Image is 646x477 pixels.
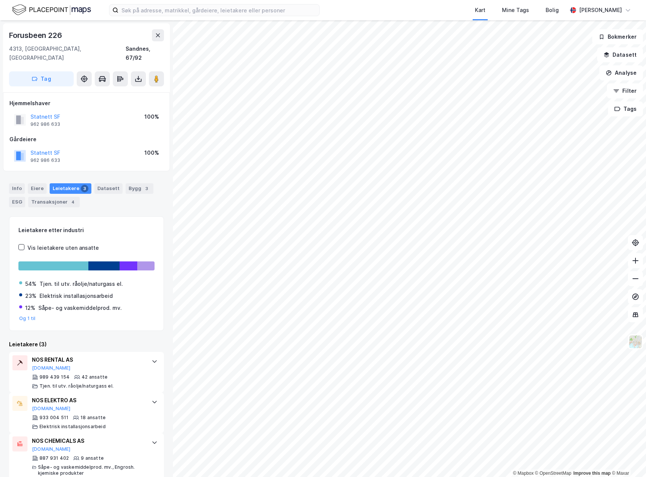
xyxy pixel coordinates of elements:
[19,315,36,322] button: Og 1 til
[32,406,71,412] button: [DOMAIN_NAME]
[143,185,150,192] div: 3
[9,183,25,194] div: Info
[144,112,159,121] div: 100%
[81,455,104,461] div: 9 ansatte
[25,279,36,288] div: 54%
[144,148,159,157] div: 100%
[28,197,80,207] div: Transaksjoner
[599,65,643,80] button: Analyse
[608,101,643,116] button: Tags
[628,335,643,349] img: Z
[32,446,71,452] button: [DOMAIN_NAME]
[18,226,155,235] div: Leietakere etter industri
[608,441,646,477] iframe: Chat Widget
[32,396,144,405] div: NOS ELEKTRO AS
[32,355,144,364] div: NOS RENTAL AS
[9,197,25,207] div: ESG
[39,424,106,430] div: Elektrisk installasjonsarbeid
[607,83,643,98] button: Filter
[32,436,144,445] div: NOS CHEMICALS AS
[32,365,71,371] button: [DOMAIN_NAME]
[39,383,114,389] div: Tjen. til utv. råolje/naturgass el.
[25,303,35,312] div: 12%
[535,471,572,476] a: OpenStreetMap
[597,47,643,62] button: Datasett
[50,183,91,194] div: Leietakere
[27,243,99,252] div: Vis leietakere uten ansatte
[39,415,68,421] div: 933 004 511
[38,303,122,312] div: Såpe- og vaskemiddelprod. mv.
[39,279,123,288] div: Tjen. til utv. råolje/naturgass el.
[9,71,74,86] button: Tag
[25,291,36,300] div: 23%
[126,44,164,62] div: Sandnes, 67/92
[9,99,164,108] div: Hjemmelshaver
[573,471,611,476] a: Improve this map
[39,455,69,461] div: 887 931 402
[30,121,60,127] div: 962 986 633
[608,441,646,477] div: Kontrollprogram for chat
[513,471,534,476] a: Mapbox
[9,135,164,144] div: Gårdeiere
[9,340,164,349] div: Leietakere (3)
[475,6,485,15] div: Kart
[502,6,529,15] div: Mine Tags
[12,3,91,17] img: logo.f888ab2527a4732fd821a326f86c7f29.svg
[579,6,622,15] div: [PERSON_NAME]
[94,183,123,194] div: Datasett
[69,198,77,206] div: 4
[28,183,47,194] div: Eiere
[39,291,113,300] div: Elektrisk installasjonsarbeid
[82,374,108,380] div: 42 ansatte
[126,183,153,194] div: Bygg
[39,374,70,380] div: 989 439 154
[592,29,643,44] button: Bokmerker
[546,6,559,15] div: Bolig
[38,464,144,476] div: Såpe- og vaskemiddelprod. mv., Engrosh. kjemiske produkter
[9,44,126,62] div: 4313, [GEOGRAPHIC_DATA], [GEOGRAPHIC_DATA]
[80,415,106,421] div: 18 ansatte
[30,157,60,163] div: 962 986 633
[9,29,63,41] div: Forusbeen 226
[81,185,88,192] div: 3
[118,5,319,16] input: Søk på adresse, matrikkel, gårdeiere, leietakere eller personer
